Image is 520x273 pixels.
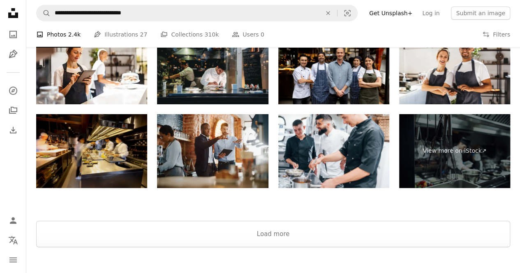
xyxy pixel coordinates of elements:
[364,7,417,20] a: Get Unsplash+
[94,21,147,48] a: Illustrations 27
[5,102,21,119] a: Collections
[5,122,21,138] a: Download History
[157,30,268,104] img: A chef is cooking in his restaurant's kitchen
[140,30,148,39] span: 27
[278,30,389,104] img: Business owner with his staff at a restaurant
[36,5,358,21] form: Find visuals sitewide
[5,5,21,23] a: Home — Unsplash
[5,212,21,229] a: Log in / Sign up
[319,5,337,21] button: Clear
[5,232,21,248] button: Language
[157,114,268,188] img: Multicultural Coffee Shop Owners Meeting Behind the Counter and Working on Tablet Computer and Ch...
[36,114,147,188] img: Hectic cooks working in a busy commercial kitchen at a restaurant
[204,30,219,39] span: 310k
[37,5,51,21] button: Search Unsplash
[5,26,21,43] a: Photos
[337,5,357,21] button: Visual search
[36,221,510,247] button: Load more
[232,21,264,48] a: Users 0
[278,114,389,188] img: Group of people cooking food at kitchen together. Busy day at work
[451,7,510,20] button: Submit an image
[399,114,510,188] a: View more on iStock↗
[160,21,219,48] a: Collections 310k
[399,30,510,104] img: Coffee shop management: Two hospitality entrepreneurs running a small business together
[5,83,21,99] a: Explore
[5,46,21,62] a: Illustrations
[482,21,510,48] button: Filters
[5,252,21,268] button: Menu
[417,7,444,20] a: Log in
[36,30,147,104] img: Waitress using digital tablet to view and manage orders in a coffee shop
[261,30,264,39] span: 0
